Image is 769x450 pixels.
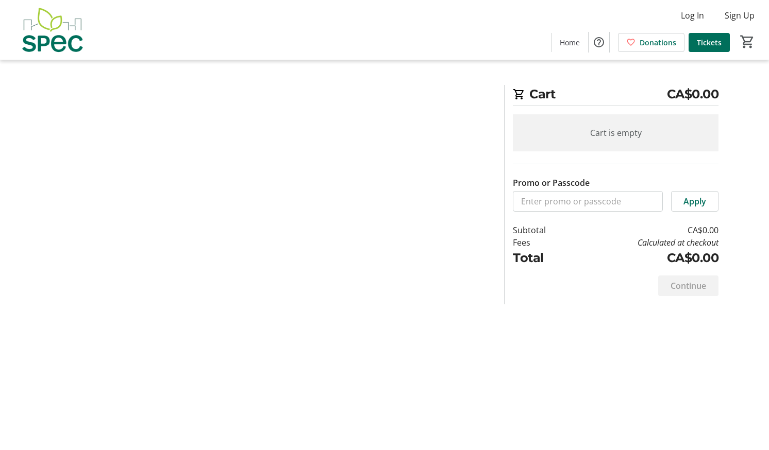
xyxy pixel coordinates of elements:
span: Home [560,37,580,48]
span: CA$0.00 [667,85,719,103]
td: Fees [513,236,573,249]
a: Tickets [689,33,730,52]
input: Enter promo or passcode [513,191,663,212]
div: Cart is empty [513,114,718,151]
span: Donations [640,37,676,48]
td: CA$0.00 [573,224,718,236]
label: Promo or Passcode [513,177,590,189]
img: SPEC's Logo [6,4,98,56]
td: CA$0.00 [573,249,718,267]
button: Apply [671,191,718,212]
span: Sign Up [725,9,755,22]
span: Apply [683,195,706,207]
a: Donations [618,33,684,52]
button: Cart [738,32,757,51]
td: Total [513,249,573,267]
span: Log In [681,9,704,22]
button: Sign Up [716,7,763,24]
a: Home [551,33,588,52]
td: Calculated at checkout [573,236,718,249]
button: Log In [673,7,712,24]
button: Help [589,32,609,53]
td: Subtotal [513,224,573,236]
h2: Cart [513,85,718,106]
span: Tickets [697,37,722,48]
